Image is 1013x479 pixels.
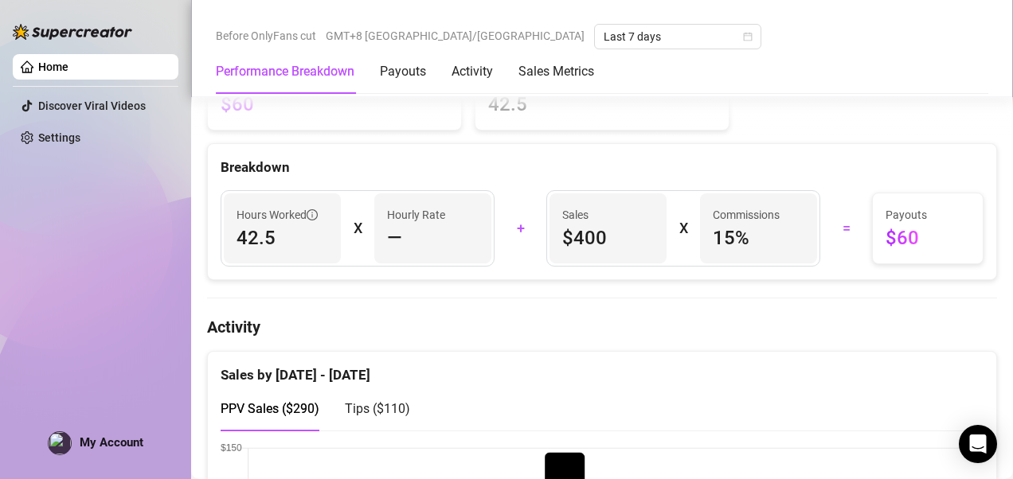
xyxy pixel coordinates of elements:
div: Activity [452,62,493,81]
span: $60 [886,225,970,251]
div: Performance Breakdown [216,62,354,81]
span: Before OnlyFans cut [216,24,316,48]
img: logo-BBDzfeDw.svg [13,24,132,40]
div: Open Intercom Messenger [959,425,997,463]
div: X [679,216,687,241]
span: PPV Sales ( $290 ) [221,401,319,416]
span: Sales [562,206,654,224]
span: info-circle [307,209,318,220]
a: Discover Viral Videos [38,99,146,112]
div: + [504,216,537,241]
div: Sales Metrics [518,62,594,81]
span: Hours Worked [237,206,318,224]
span: GMT+8 [GEOGRAPHIC_DATA]/[GEOGRAPHIC_DATA] [326,24,585,48]
span: calendar [743,32,753,41]
div: Payouts [380,62,426,81]
img: profilePics%2FwjTHpWUwR7cedhPJjcxAWNMQVnL2.jpeg [49,432,71,454]
div: Breakdown [221,157,984,178]
span: Last 7 days [604,25,752,49]
h4: Activity [207,316,997,338]
div: X [354,216,362,241]
a: Settings [38,131,80,144]
span: 42.5 [488,92,716,117]
span: $60 [221,92,448,117]
span: Tips ( $110 ) [345,401,410,416]
span: Payouts [886,206,970,224]
span: — [387,225,402,251]
article: Commissions [713,206,780,224]
span: My Account [80,435,143,450]
div: = [830,216,862,241]
article: Hourly Rate [387,206,445,224]
div: Sales by [DATE] - [DATE] [221,352,984,386]
span: $400 [562,225,654,251]
a: Home [38,60,68,73]
span: 15 % [713,225,804,251]
span: 42.5 [237,225,328,251]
